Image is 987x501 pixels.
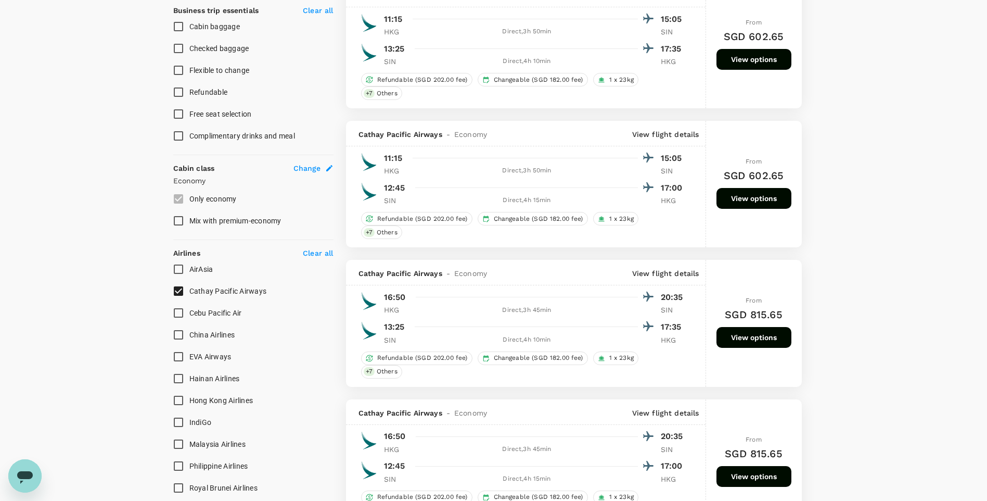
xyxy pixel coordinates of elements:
p: HKG [661,195,687,206]
p: View flight details [632,408,699,418]
p: Clear all [303,5,333,16]
p: 17:35 [661,43,687,55]
div: Direct , 4h 10min [416,56,638,67]
p: 12:45 [384,460,405,472]
iframe: Button to launch messaging window [8,459,42,493]
p: HKG [384,444,410,455]
div: Changeable (SGD 182.00 fee) [478,73,588,86]
span: Free seat selection [189,110,252,118]
span: Economy [454,408,487,418]
p: 16:50 [384,291,406,304]
p: 20:35 [661,291,687,304]
span: 1 x 23kg [605,354,638,362]
span: + 7 [364,367,375,376]
span: Malaysia Airlines [189,440,246,448]
p: SIN [384,474,410,484]
p: 12:45 [384,182,405,194]
p: 16:50 [384,430,406,443]
p: 17:35 [661,321,687,333]
span: From [746,297,762,304]
p: Clear all [303,248,333,258]
span: Changeable (SGD 182.00 fee) [490,354,587,362]
strong: Airlines [173,249,200,257]
img: CX [358,460,379,481]
span: Economy [454,129,487,140]
p: 11:15 [384,152,403,165]
span: Cathay Pacific Airways [358,268,442,279]
p: HKG [384,166,410,176]
h6: SGD 602.65 [724,28,784,45]
div: Refundable (SGD 202.00 fee) [361,73,472,86]
span: + 7 [364,228,375,237]
span: Cathay Pacific Airways [358,129,442,140]
span: Philippine Airlines [189,462,248,470]
span: From [746,436,762,443]
div: +7Others [361,365,402,379]
div: Direct , 3h 50min [416,166,638,176]
span: Hong Kong Airlines [189,396,253,405]
span: Others [373,89,402,98]
span: Flexible to change [189,66,250,74]
div: Refundable (SGD 202.00 fee) [361,352,472,365]
h6: SGD 815.65 [725,445,783,462]
span: Cabin baggage [189,22,240,31]
span: EVA Airways [189,353,232,361]
img: CX [358,430,379,451]
p: 17:00 [661,182,687,194]
p: HKG [384,27,410,37]
p: HKG [661,335,687,345]
div: Direct , 3h 45min [416,444,638,455]
div: Direct , 3h 45min [416,305,638,316]
img: CX [358,320,379,341]
p: SIN [661,27,687,37]
span: Cathay Pacific Airways [358,408,442,418]
span: 1 x 23kg [605,215,638,223]
div: Changeable (SGD 182.00 fee) [478,212,588,226]
span: - [442,408,454,418]
div: Direct , 4h 10min [416,335,638,345]
p: SIN [661,166,687,176]
img: CX [358,42,379,63]
span: Change [293,163,321,173]
p: SIN [661,444,687,455]
span: Cathay Pacific Airways [189,287,267,295]
strong: Cabin class [173,164,215,172]
p: 20:35 [661,430,687,443]
p: SIN [661,305,687,315]
span: AirAsia [189,265,213,273]
div: Changeable (SGD 182.00 fee) [478,352,588,365]
span: Royal Brunei Airlines [189,484,258,492]
span: Checked baggage [189,44,249,53]
span: Others [373,367,402,376]
span: + 7 [364,89,375,98]
p: 13:25 [384,43,405,55]
div: Direct , 4h 15min [416,195,638,206]
span: China Airlines [189,331,235,339]
p: HKG [384,305,410,315]
h6: SGD 815.65 [725,306,783,323]
div: Direct , 3h 50min [416,27,638,37]
div: 1 x 23kg [593,73,638,86]
span: Refundable (SGD 202.00 fee) [373,76,472,84]
span: From [746,19,762,26]
div: +7Others [361,226,402,239]
span: Refundable (SGD 202.00 fee) [373,354,472,362]
p: View flight details [632,129,699,140]
img: CX [358,152,379,172]
div: 1 x 23kg [593,352,638,365]
p: SIN [384,195,410,206]
div: Refundable (SGD 202.00 fee) [361,212,472,226]
span: - [442,268,454,279]
span: Economy [454,268,487,279]
button: View options [716,188,791,209]
p: Economy [173,176,334,186]
p: 15:05 [661,152,687,165]
span: IndiGo [189,418,212,427]
span: Refundable [189,88,228,96]
span: Changeable (SGD 182.00 fee) [490,215,587,223]
span: Cebu Pacific Air [189,309,242,317]
span: Changeable (SGD 182.00 fee) [490,76,587,84]
p: 11:15 [384,13,403,26]
p: 17:00 [661,460,687,472]
p: HKG [661,56,687,67]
